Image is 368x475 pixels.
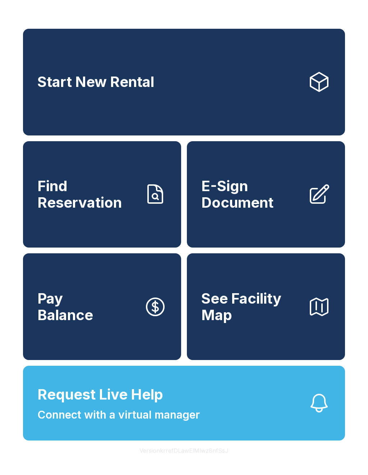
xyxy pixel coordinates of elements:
[187,253,345,360] button: See Facility Map
[23,141,181,248] a: Find Reservation
[37,74,154,90] span: Start New Rental
[23,253,181,360] button: PayBalance
[134,441,234,461] button: VersionkrrefDLawElMlwz8nfSsJ
[187,141,345,248] a: E-Sign Document
[23,366,345,441] button: Request Live HelpConnect with a virtual manager
[37,407,200,423] span: Connect with a virtual manager
[201,290,302,323] span: See Facility Map
[37,178,138,211] span: Find Reservation
[201,178,302,211] span: E-Sign Document
[37,384,163,405] span: Request Live Help
[23,29,345,135] a: Start New Rental
[37,290,93,323] span: Pay Balance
